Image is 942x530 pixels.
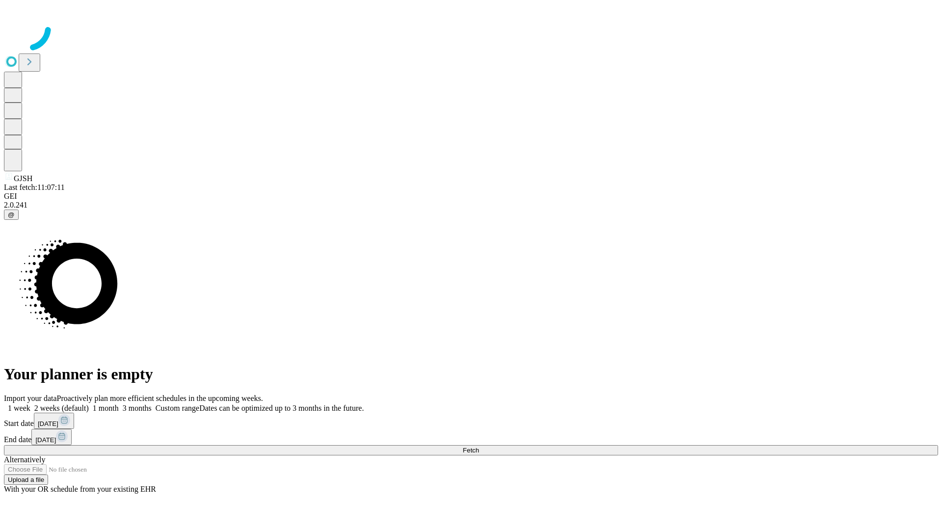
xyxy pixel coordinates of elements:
[4,475,48,485] button: Upload a file
[4,183,65,191] span: Last fetch: 11:07:11
[123,404,152,412] span: 3 months
[4,192,938,201] div: GEI
[4,429,938,445] div: End date
[4,455,45,464] span: Alternatively
[4,485,156,493] span: With your OR schedule from your existing EHR
[199,404,364,412] span: Dates can be optimized up to 3 months in the future.
[463,447,479,454] span: Fetch
[31,429,72,445] button: [DATE]
[38,420,58,427] span: [DATE]
[4,210,19,220] button: @
[8,211,15,218] span: @
[4,445,938,455] button: Fetch
[156,404,199,412] span: Custom range
[4,394,57,402] span: Import your data
[34,404,89,412] span: 2 weeks (default)
[8,404,30,412] span: 1 week
[4,201,938,210] div: 2.0.241
[34,413,74,429] button: [DATE]
[35,436,56,444] span: [DATE]
[4,413,938,429] div: Start date
[57,394,263,402] span: Proactively plan more efficient schedules in the upcoming weeks.
[93,404,119,412] span: 1 month
[4,365,938,383] h1: Your planner is empty
[14,174,32,183] span: GJSH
